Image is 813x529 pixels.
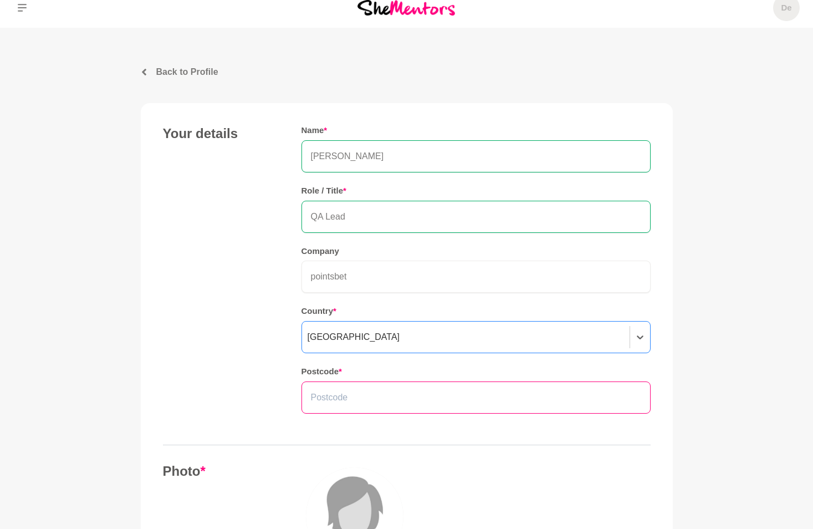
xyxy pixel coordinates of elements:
h4: Photo [163,463,279,480]
h5: De [781,3,791,13]
a: Back to Profile [141,65,673,79]
h4: Your details [163,125,279,142]
h5: Company [301,246,651,257]
p: Back to Profile [156,65,218,79]
div: [GEOGRAPHIC_DATA] [308,330,400,344]
input: Company [301,261,651,293]
input: Postcode [301,382,651,414]
h5: Country [301,306,651,317]
h5: Postcode [301,367,651,377]
input: Name [301,140,651,172]
h5: Role / Title [301,186,651,196]
input: Role / Title [301,201,651,233]
h5: Name [301,125,651,136]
